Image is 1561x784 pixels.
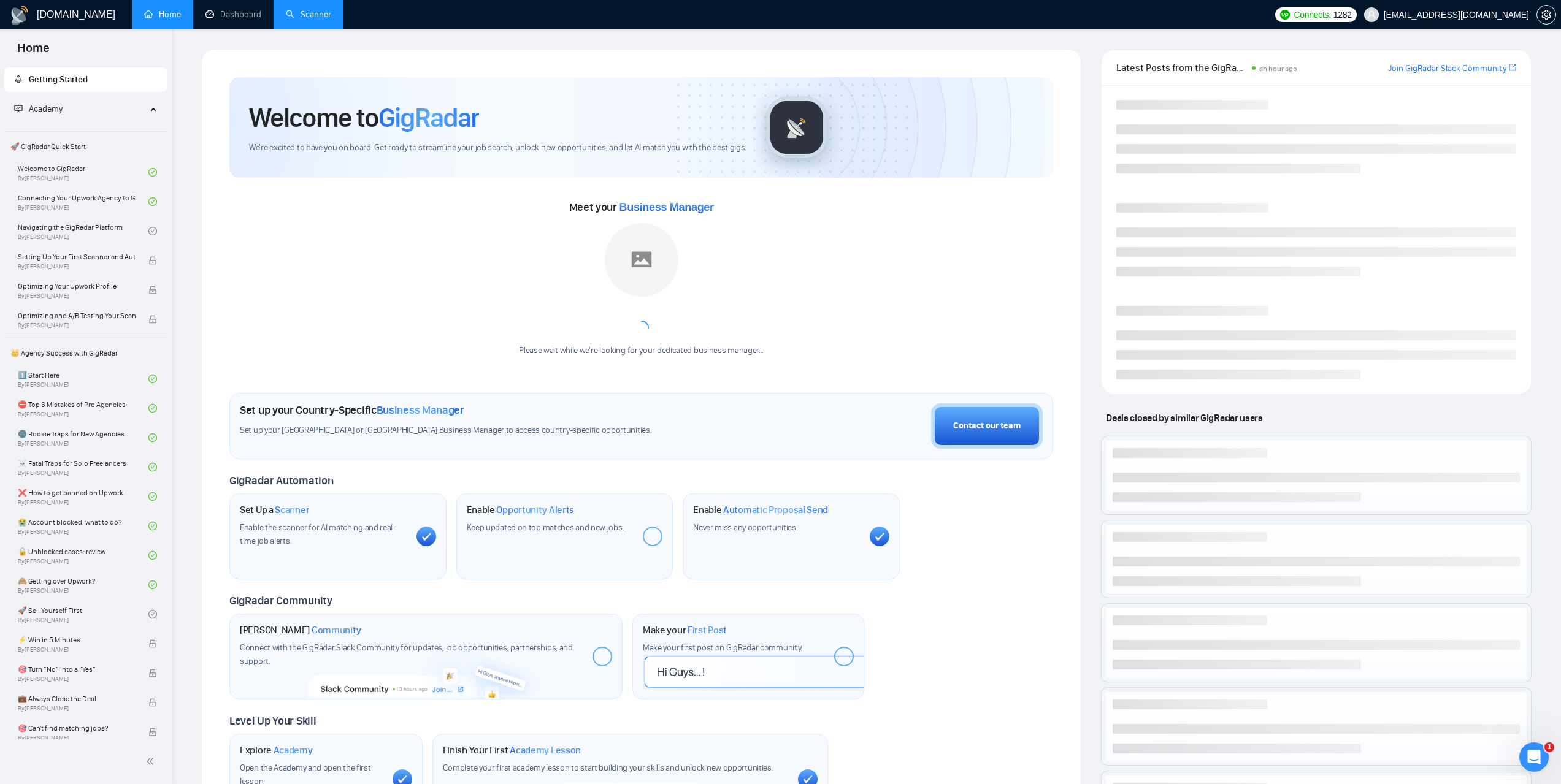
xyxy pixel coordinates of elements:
a: 😭 Account blocked: what to do?By[PERSON_NAME] [18,512,148,539]
span: check-circle [148,551,157,560]
img: gigradar-logo.png [766,97,827,158]
span: 🎯 Turn “No” into a “Yes” [18,663,136,676]
span: 1282 [1333,8,1352,21]
span: check-circle [148,197,157,206]
a: ❌ How to get banned on UpworkBy[PERSON_NAME] [18,483,148,510]
span: check-circle [148,580,157,589]
span: First Post [688,624,727,636]
span: Academy [14,104,63,114]
span: Deals closed by similar GigRadar users [1101,407,1267,428]
a: export [1509,62,1516,74]
h1: Welcome to [249,101,479,134]
img: placeholder.png [605,223,678,297]
button: Contact our team [931,403,1043,449]
a: searchScanner [286,9,331,20]
button: setting [1536,5,1556,25]
span: Optimizing and A/B Testing Your Scanner for Better Results [18,310,136,322]
span: 🎯 Can't find matching jobs? [18,722,136,734]
a: 🚀 Sell Yourself FirstBy[PERSON_NAME] [18,601,148,628]
a: Join GigRadar Slack Community [1388,62,1506,75]
span: Connect with the GigRadar Slack Community for updates, job opportunities, partnerships, and support. [240,642,573,666]
span: By [PERSON_NAME] [18,734,136,742]
h1: Make your [643,624,727,636]
h1: Set Up a [240,504,309,516]
span: lock [148,256,157,265]
span: Automatic Proposal Send [723,504,828,516]
span: lock [148,286,157,294]
span: check-circle [148,522,157,530]
span: Never miss any opportunities. [693,522,797,533]
span: check-circle [148,375,157,383]
span: Getting Started [29,74,88,85]
span: 1 [1544,742,1554,752]
span: Community [312,624,361,636]
li: Getting Started [4,67,167,92]
a: homeHome [144,9,181,20]
span: 💼 Always Close the Deal [18,693,136,705]
span: lock [148,669,157,677]
span: an hour ago [1259,64,1297,73]
span: Opportunity Alerts [496,504,574,516]
a: 🔓 Unblocked cases: reviewBy[PERSON_NAME] [18,542,148,569]
h1: Finish Your First [443,744,581,756]
span: GigRadar Community [229,594,332,607]
div: Please wait while we're looking for your dedicated business manager... [512,345,771,357]
a: ☠️ Fatal Traps for Solo FreelancersBy[PERSON_NAME] [18,454,148,481]
img: logo [10,6,29,25]
span: By [PERSON_NAME] [18,292,136,300]
span: Level Up Your Skill [229,714,316,728]
span: lock [148,315,157,324]
span: Business Manager [377,403,464,417]
span: By [PERSON_NAME] [18,705,136,712]
span: Meet your [569,200,714,214]
span: By [PERSON_NAME] [18,646,136,653]
span: Keep updated on top matches and new jobs. [467,522,624,533]
span: Academy Lesson [510,744,581,756]
span: Business Manager [619,201,714,213]
h1: Explore [240,744,313,756]
span: 👑 Agency Success with GigRadar [6,341,166,365]
span: check-circle [148,433,157,442]
span: check-circle [148,227,157,235]
span: check-circle [148,404,157,413]
span: check-circle [148,492,157,501]
span: fund-projection-screen [14,104,23,113]
span: check-circle [148,463,157,471]
span: Make your first post on GigRadar community. [643,642,802,653]
a: Welcome to GigRadarBy[PERSON_NAME] [18,159,148,186]
span: export [1509,63,1516,72]
img: upwork-logo.png [1280,10,1290,20]
h1: Enable [467,504,575,516]
a: 1️⃣ Start HereBy[PERSON_NAME] [18,365,148,392]
span: 🚀 GigRadar Quick Start [6,134,166,159]
a: Navigating the GigRadar PlatformBy[PERSON_NAME] [18,218,148,245]
span: By [PERSON_NAME] [18,322,136,329]
span: loading [632,318,651,337]
span: By [PERSON_NAME] [18,263,136,270]
span: Optimizing Your Upwork Profile [18,280,136,292]
span: GigRadar [378,101,479,134]
span: Complete your first academy lesson to start building your skills and unlock new opportunities. [443,763,773,773]
span: rocket [14,75,23,83]
span: user [1367,10,1376,19]
span: By [PERSON_NAME] [18,676,136,683]
iframe: Intercom live chat [1519,742,1549,772]
span: Connects: [1294,8,1330,21]
span: Scanner [275,504,309,516]
h1: Set up your Country-Specific [240,403,464,417]
div: Contact our team [953,419,1021,433]
a: 🙈 Getting over Upwork?By[PERSON_NAME] [18,571,148,598]
span: Home [7,39,59,65]
span: lock [148,698,157,707]
a: ⛔ Top 3 Mistakes of Pro AgenciesBy[PERSON_NAME] [18,395,148,422]
span: GigRadar Automation [229,474,333,487]
a: 🌚 Rookie Traps for New AgenciesBy[PERSON_NAME] [18,424,148,451]
span: Latest Posts from the GigRadar Community [1116,60,1248,75]
span: ⚡ Win in 5 Minutes [18,634,136,646]
h1: [PERSON_NAME] [240,624,361,636]
h1: Enable [693,504,828,516]
span: double-left [146,755,158,767]
a: setting [1536,10,1556,20]
span: check-circle [148,168,157,177]
span: check-circle [148,610,157,618]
